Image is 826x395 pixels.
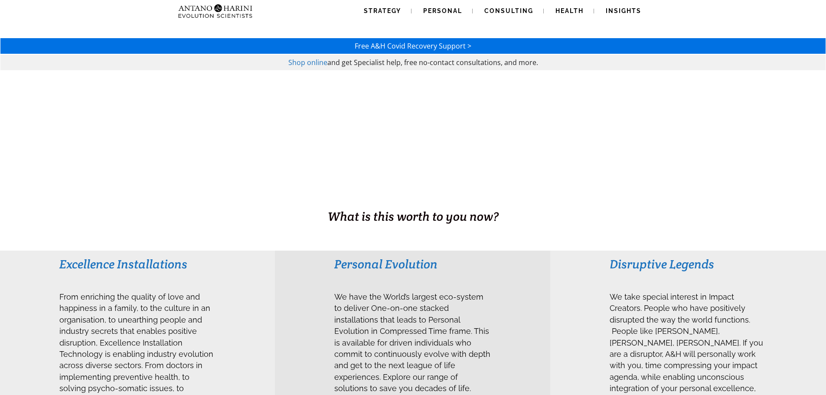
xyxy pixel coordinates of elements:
[334,256,491,272] h3: Personal Evolution
[610,256,766,272] h3: Disruptive Legends
[59,256,216,272] h3: Excellence Installations
[288,58,327,67] a: Shop online
[327,58,538,67] span: and get Specialist help, free no-contact consultations, and more.
[606,7,641,14] span: Insights
[334,292,490,393] span: We have the World’s largest eco-system to deliver One-on-one stacked installations that leads to ...
[484,7,533,14] span: Consulting
[1,189,825,208] h1: BUSINESS. HEALTH. Family. Legacy
[423,7,462,14] span: Personal
[355,41,471,51] a: Free A&H Covid Recovery Support >
[555,7,584,14] span: Health
[328,209,499,224] span: What is this worth to you now?
[364,7,401,14] span: Strategy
